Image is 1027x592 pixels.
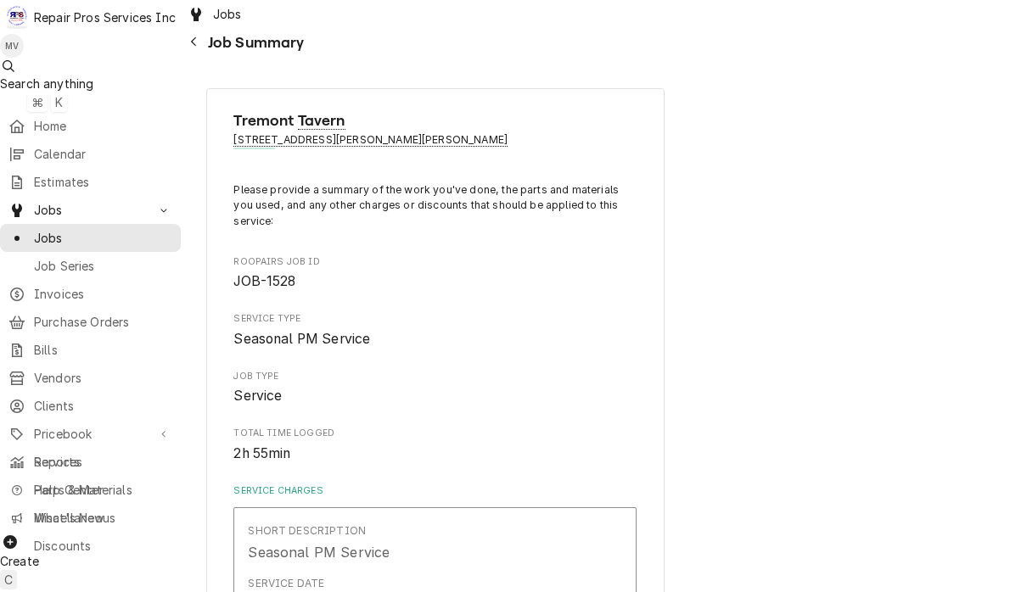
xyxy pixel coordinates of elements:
span: Total Time Logged [233,444,637,464]
span: Address [233,132,637,148]
div: Seasonal PM Service [248,542,390,562]
span: Jobs [34,229,172,247]
span: Service Type [233,312,637,326]
span: Name [233,109,637,132]
span: Service [233,388,282,404]
div: Service Type [233,312,637,349]
div: Total Time Logged [233,427,637,463]
div: Client Information [233,109,637,161]
span: Invoices [34,285,172,303]
span: ⌘ [31,93,43,111]
span: Roopairs Job ID [233,255,637,269]
span: Job Summary [208,34,305,51]
div: Repair Pros Services Inc's Avatar [5,5,29,29]
span: What's New [34,509,171,527]
span: Home [34,117,172,135]
span: Vendors [34,369,172,387]
span: JOB-1528 [233,273,295,289]
div: Roopairs Job ID [233,255,637,292]
span: Roopairs Job ID [233,271,637,292]
button: Navigate back [181,28,208,55]
div: Job Type [233,370,637,406]
span: Pricebook [34,425,147,443]
div: Repair Pros Services Inc [34,8,176,26]
span: Estimates [34,173,172,191]
span: Reports [34,453,172,471]
label: Service Charges [233,484,637,498]
div: R [5,5,29,29]
span: Job Type [233,386,637,406]
span: 2h 55min [233,445,290,461]
div: Short Description [248,523,366,539]
span: Job Type [233,370,637,383]
span: Job Series [34,257,172,275]
span: Help Center [34,481,171,499]
span: Jobs [213,5,242,23]
span: Jobs [34,201,147,219]
span: Service Type [233,329,637,349]
span: Total Time Logged [233,427,637,440]
span: K [55,93,63,111]
span: Discounts [34,537,172,555]
span: Seasonal PM Service [233,331,370,347]
div: Service Date [248,576,324,591]
span: Clients [34,397,172,415]
span: Calendar [34,145,172,163]
span: Bills [34,341,172,359]
p: Please provide a summary of the work you've done, the parts and materials you used, and any other... [233,182,637,229]
span: Purchase Orders [34,313,172,331]
span: C [4,571,13,589]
